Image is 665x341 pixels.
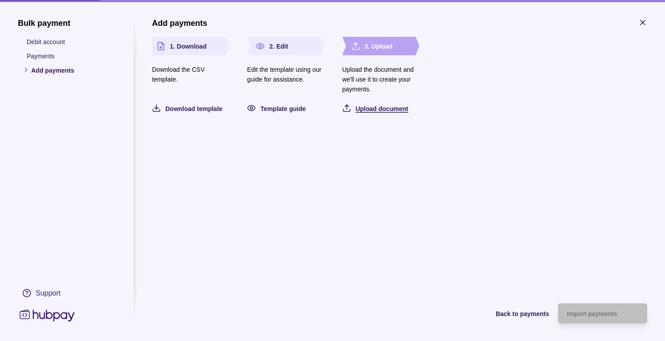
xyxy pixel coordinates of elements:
[18,283,116,302] a: Support
[342,103,408,113] button: Upload document
[356,105,408,112] span: Upload document
[27,37,116,46] p: Debit account
[165,105,222,112] span: Download template
[496,310,549,317] span: Back to payments
[460,303,549,323] button: Back to payments
[567,310,617,317] span: Import payments
[152,64,229,84] p: Download the CSV template.
[36,288,61,298] div: Support
[365,41,393,51] p: 3. Upload
[247,103,306,113] button: Template guide
[342,64,419,94] p: Upload the document and we'll use it to create your payments.
[31,65,116,75] p: Add payments
[558,303,647,323] button: Import payments
[27,51,116,61] p: Payments
[170,41,206,51] p: 1. Download
[18,18,116,28] h1: Bulk payment
[269,41,288,51] p: 2. Edit
[260,105,306,112] span: Template guide
[152,103,222,113] button: Download template
[152,18,207,28] h1: Add payments
[247,64,324,84] p: Edit the template using our guide for assistance.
